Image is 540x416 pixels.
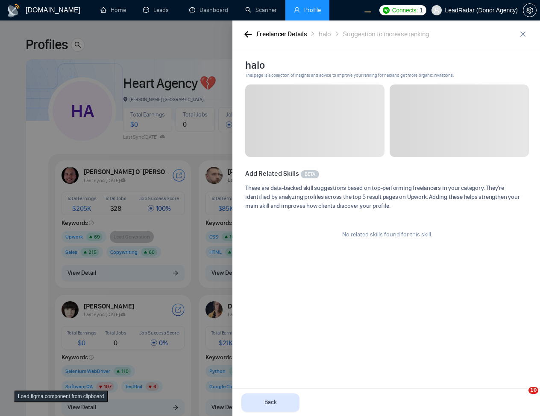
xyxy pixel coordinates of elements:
span: right [335,31,340,36]
span: BETA [305,170,315,178]
a: messageLeads [143,6,172,14]
div: Suggestion to increase ranking [343,29,429,40]
span: 1 [420,6,423,15]
div: Freelancer Details [257,29,307,40]
a: setting [523,7,537,14]
button: setting [523,3,537,17]
img: upwork-logo.png [383,7,390,14]
a: homeHome [100,6,126,14]
span: close [517,31,529,38]
div: halo [319,29,331,40]
span: user [294,7,300,13]
a: dashboardDashboard [189,6,228,14]
span: right [310,31,315,36]
span: Add Related Skills [245,169,299,177]
span: These are data-backed skill suggestions based on top-performing freelancers in your category. The... [245,183,529,210]
h2: halo [245,58,529,72]
span: Profile [304,6,321,14]
span: 10 [528,387,538,394]
img: logo [7,4,21,17]
span: No related skills found for this skill. [342,231,432,238]
a: searchScanner [245,6,277,14]
button: close [516,27,530,41]
iframe: Intercom live chat [511,387,531,407]
button: Back [241,393,299,412]
span: This page is a collection of insights and advice to improve your ranking for halo and get more or... [245,72,529,79]
span: Back [264,398,277,407]
span: user [434,7,440,13]
span: Connects: [392,6,418,15]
